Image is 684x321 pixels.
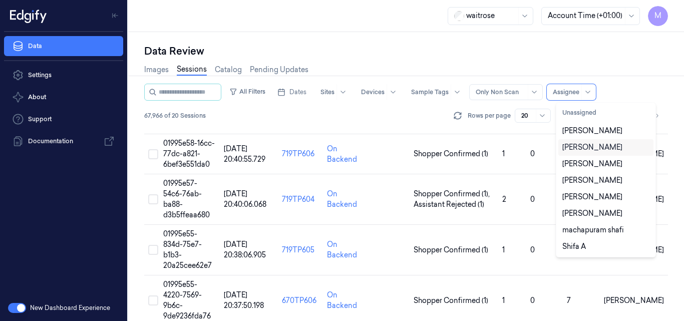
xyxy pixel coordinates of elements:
[148,295,158,305] button: Select row
[562,241,586,252] div: Shifa A
[282,194,319,205] div: 719TP604
[4,109,123,129] a: Support
[163,139,215,169] span: 01995e58-16cc-77dc-a821-6bef3e551da0
[650,109,664,123] button: Go to next page
[148,245,158,255] button: Select row
[562,225,624,235] div: machapuram shafi
[604,296,664,305] span: [PERSON_NAME]
[502,195,506,204] span: 2
[414,149,488,159] span: Shopper Confirmed (1)
[224,189,266,209] span: [DATE] 20:40:06.068
[163,179,210,219] span: 01995e57-54c6-76ab-ba88-d3b5ffeaa680
[224,290,264,310] span: [DATE] 20:37:50.198
[327,144,363,165] div: On Backend
[414,295,488,306] span: Shopper Confirmed (1)
[225,84,269,100] button: All Filters
[163,229,212,270] span: 01995e55-834d-75e7-b1b3-20a25cee62e7
[282,245,319,255] div: 719TP605
[224,240,266,259] span: [DATE] 20:38:06.905
[530,245,535,254] span: 0
[648,6,668,26] button: M
[282,295,319,306] div: 670TP606
[414,245,488,255] span: Shopper Confirmed (1)
[530,296,535,305] span: 0
[177,64,207,76] a: Sessions
[562,192,622,202] div: [PERSON_NAME]
[327,189,363,210] div: On Backend
[562,208,622,219] div: [PERSON_NAME]
[163,280,211,320] span: 01995e55-4220-7569-9b6c-9de9236fda76
[148,194,158,204] button: Select row
[558,105,653,121] button: Unassigned
[144,44,668,58] div: Data Review
[215,65,242,75] a: Catalog
[224,144,265,164] span: [DATE] 20:40:55.729
[530,149,535,158] span: 0
[468,111,511,120] p: Rows per page
[502,245,505,254] span: 1
[414,189,492,199] span: Shopper Confirmed (1) ,
[273,84,310,100] button: Dates
[107,8,123,24] button: Toggle Navigation
[4,131,123,151] a: Documentation
[562,142,622,153] div: [PERSON_NAME]
[502,296,505,305] span: 1
[327,239,363,260] div: On Backend
[502,149,505,158] span: 1
[327,290,363,311] div: On Backend
[144,111,206,120] span: 67,966 of 20 Sessions
[148,149,158,159] button: Select row
[4,36,123,56] a: Data
[562,175,622,186] div: [PERSON_NAME]
[250,65,308,75] a: Pending Updates
[282,149,319,159] div: 719TP606
[414,199,484,210] span: Assistant Rejected (1)
[144,65,169,75] a: Images
[567,296,571,305] span: 7
[562,159,622,169] div: [PERSON_NAME]
[289,88,306,97] span: Dates
[4,87,123,107] button: About
[4,65,123,85] a: Settings
[530,195,535,204] span: 0
[562,126,622,136] div: [PERSON_NAME]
